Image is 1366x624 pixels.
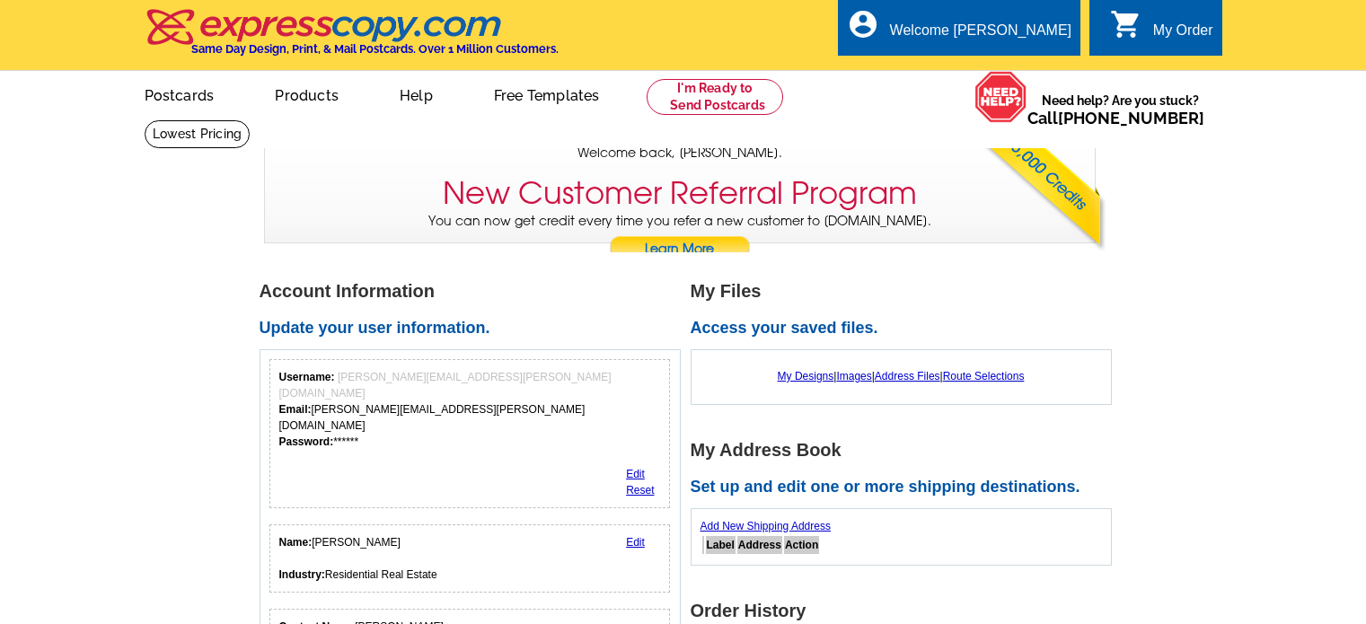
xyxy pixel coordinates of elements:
[1027,92,1213,127] span: Need help? Are you stuck?
[246,73,367,115] a: Products
[279,534,437,583] div: [PERSON_NAME] Residential Real Estate
[371,73,462,115] a: Help
[279,369,661,450] div: [PERSON_NAME][EMAIL_ADDRESS][PERSON_NAME][DOMAIN_NAME] ******
[269,524,671,593] div: Your personal details.
[279,371,612,400] span: [PERSON_NAME][EMAIL_ADDRESS][PERSON_NAME][DOMAIN_NAME]
[609,236,751,263] a: Learn More
[626,484,654,497] a: Reset
[1110,8,1142,40] i: shopping_cart
[784,536,819,554] th: Action
[737,536,782,554] th: Address
[279,536,313,549] strong: Name:
[691,319,1122,338] h2: Access your saved files.
[836,370,871,382] a: Images
[875,370,940,382] a: Address Files
[691,441,1122,460] h1: My Address Book
[890,22,1071,48] div: Welcome [PERSON_NAME]
[626,536,645,549] a: Edit
[847,8,879,40] i: account_circle
[1027,109,1204,127] span: Call
[701,520,831,532] a: Add New Shipping Address
[279,371,335,383] strong: Username:
[279,403,312,416] strong: Email:
[701,359,1102,393] div: | | |
[706,536,736,554] th: Label
[265,212,1095,263] p: You can now get credit every time you refer a new customer to [DOMAIN_NAME].
[443,175,917,212] h3: New Customer Referral Program
[1058,109,1204,127] a: [PHONE_NUMBER]
[943,370,1025,382] a: Route Selections
[626,468,645,480] a: Edit
[260,282,691,301] h1: Account Information
[577,144,782,163] span: Welcome back, [PERSON_NAME].
[1153,22,1213,48] div: My Order
[691,478,1122,497] h2: Set up and edit one or more shipping destinations.
[279,435,334,448] strong: Password:
[260,319,691,338] h2: Update your user information.
[279,568,325,581] strong: Industry:
[691,282,1122,301] h1: My Files
[974,71,1027,123] img: help
[191,42,559,56] h4: Same Day Design, Print, & Mail Postcards. Over 1 Million Customers.
[465,73,629,115] a: Free Templates
[691,602,1122,620] h1: Order History
[1110,20,1213,42] a: shopping_cart My Order
[145,22,559,56] a: Same Day Design, Print, & Mail Postcards. Over 1 Million Customers.
[778,370,834,382] a: My Designs
[269,359,671,508] div: Your login information.
[116,73,243,115] a: Postcards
